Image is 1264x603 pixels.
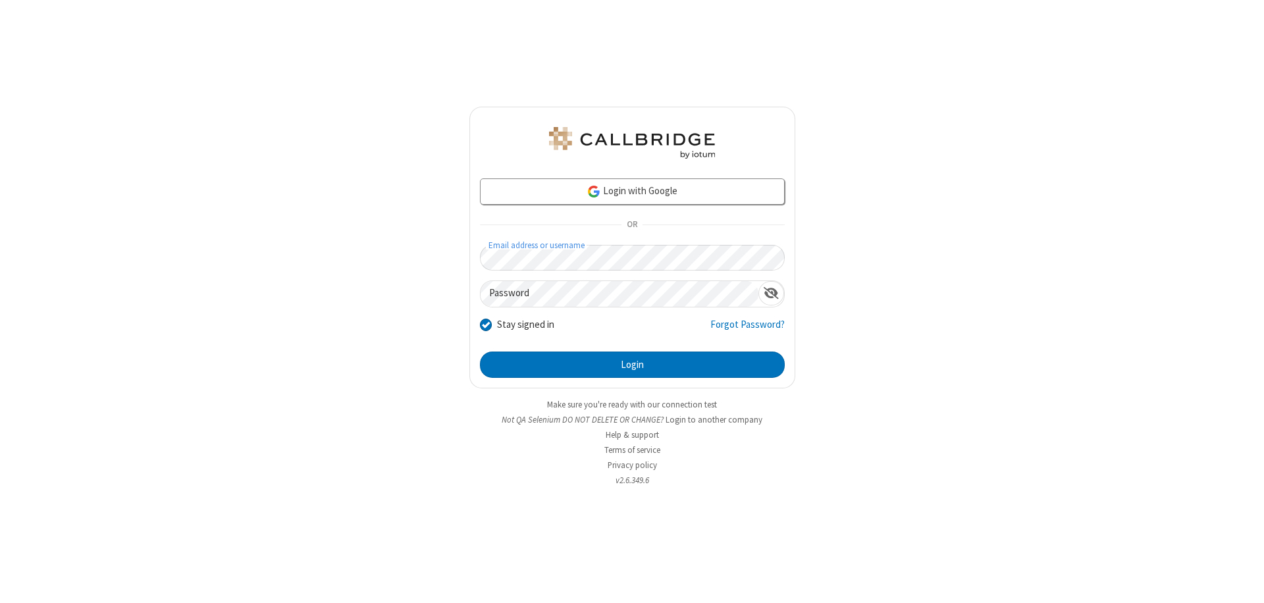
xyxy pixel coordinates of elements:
button: Login [480,352,785,378]
iframe: Chat [1231,569,1254,594]
a: Privacy policy [608,459,657,471]
li: v2.6.349.6 [469,474,795,486]
img: QA Selenium DO NOT DELETE OR CHANGE [546,127,718,159]
a: Terms of service [604,444,660,456]
div: Show password [758,281,784,305]
a: Help & support [606,429,659,440]
a: Forgot Password? [710,317,785,342]
button: Login to another company [666,413,762,426]
input: Password [481,281,758,307]
a: Make sure you're ready with our connection test [547,399,717,410]
span: OR [621,216,643,234]
a: Login with Google [480,178,785,205]
img: google-icon.png [587,184,601,199]
li: Not QA Selenium DO NOT DELETE OR CHANGE? [469,413,795,426]
label: Stay signed in [497,317,554,332]
input: Email address or username [480,245,785,271]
